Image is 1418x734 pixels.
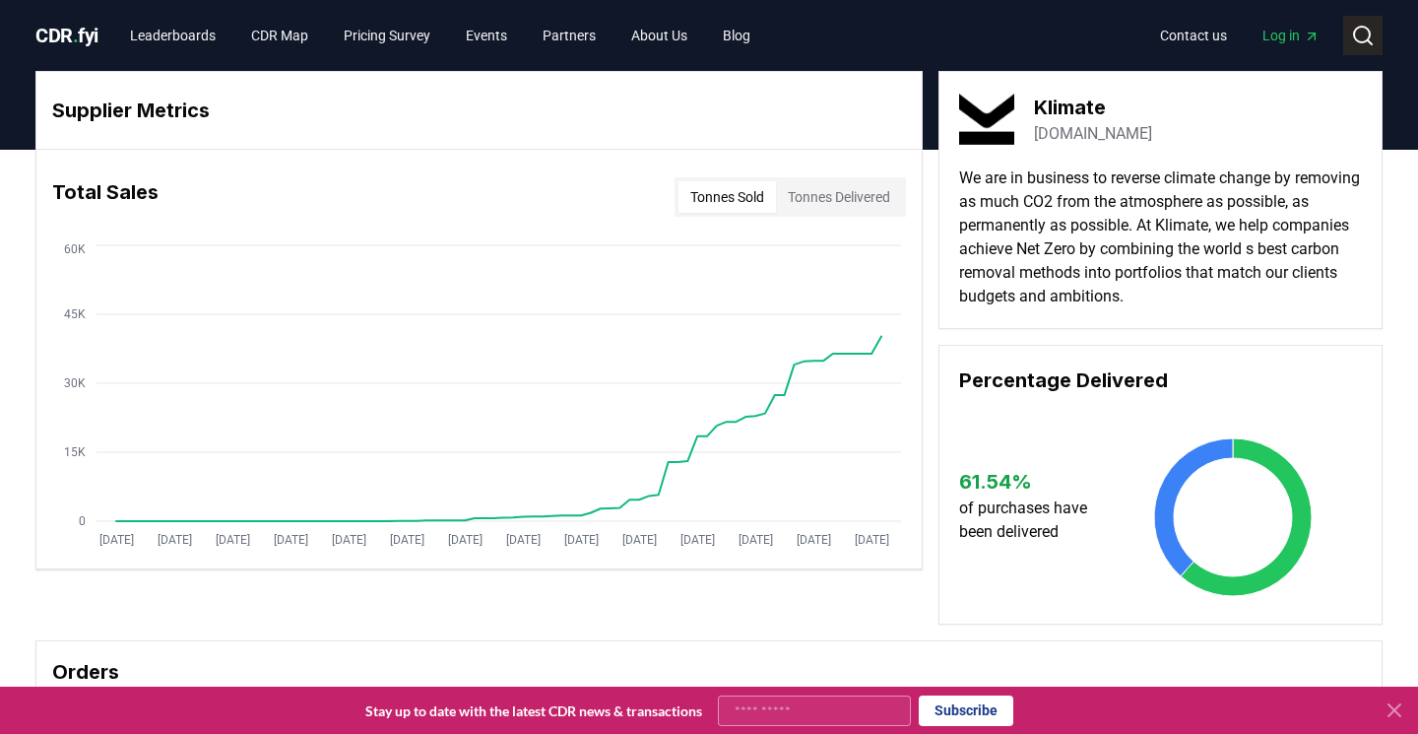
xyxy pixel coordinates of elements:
[1262,26,1320,45] span: Log in
[622,533,657,547] tspan: [DATE]
[678,181,776,213] button: Tonnes Sold
[52,177,159,217] h3: Total Sales
[959,467,1106,497] h3: 61.54 %
[99,533,134,547] tspan: [DATE]
[158,533,192,547] tspan: [DATE]
[1247,18,1335,53] a: Log in
[64,445,86,459] tspan: 15K
[1144,18,1243,53] a: Contact us
[235,18,324,53] a: CDR Map
[64,242,86,256] tspan: 60K
[64,307,86,321] tspan: 45K
[390,533,424,547] tspan: [DATE]
[216,533,250,547] tspan: [DATE]
[959,366,1362,395] h3: Percentage Delivered
[739,533,773,547] tspan: [DATE]
[506,533,541,547] tspan: [DATE]
[64,376,86,390] tspan: 30K
[1144,18,1335,53] nav: Main
[79,514,86,528] tspan: 0
[73,24,79,47] span: .
[448,533,483,547] tspan: [DATE]
[959,92,1014,147] img: Klimate-logo
[707,18,766,53] a: Blog
[680,533,715,547] tspan: [DATE]
[959,497,1106,544] p: of purchases have been delivered
[114,18,231,53] a: Leaderboards
[274,533,308,547] tspan: [DATE]
[776,181,902,213] button: Tonnes Delivered
[328,18,446,53] a: Pricing Survey
[855,533,889,547] tspan: [DATE]
[564,533,599,547] tspan: [DATE]
[35,24,98,47] span: CDR fyi
[527,18,612,53] a: Partners
[797,533,831,547] tspan: [DATE]
[1034,122,1152,146] a: [DOMAIN_NAME]
[332,533,366,547] tspan: [DATE]
[52,96,906,125] h3: Supplier Metrics
[52,657,1366,687] h3: Orders
[615,18,703,53] a: About Us
[450,18,523,53] a: Events
[1034,93,1152,122] h3: Klimate
[959,167,1362,308] p: We are in business to reverse climate change by removing as much CO2 from the atmosphere as possi...
[35,22,98,49] a: CDR.fyi
[114,18,766,53] nav: Main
